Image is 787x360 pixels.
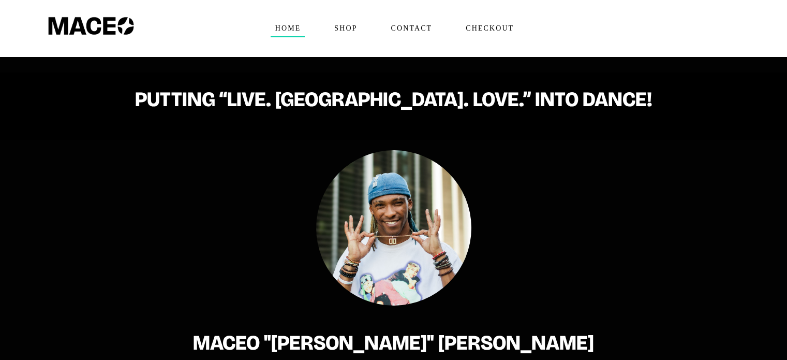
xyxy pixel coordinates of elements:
[387,20,437,37] span: Contact
[271,20,305,37] span: Home
[330,20,361,37] span: Shop
[96,332,691,354] h2: Maceo "[PERSON_NAME]" [PERSON_NAME]
[461,20,518,37] span: Checkout
[316,150,471,306] img: Maceo Harrison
